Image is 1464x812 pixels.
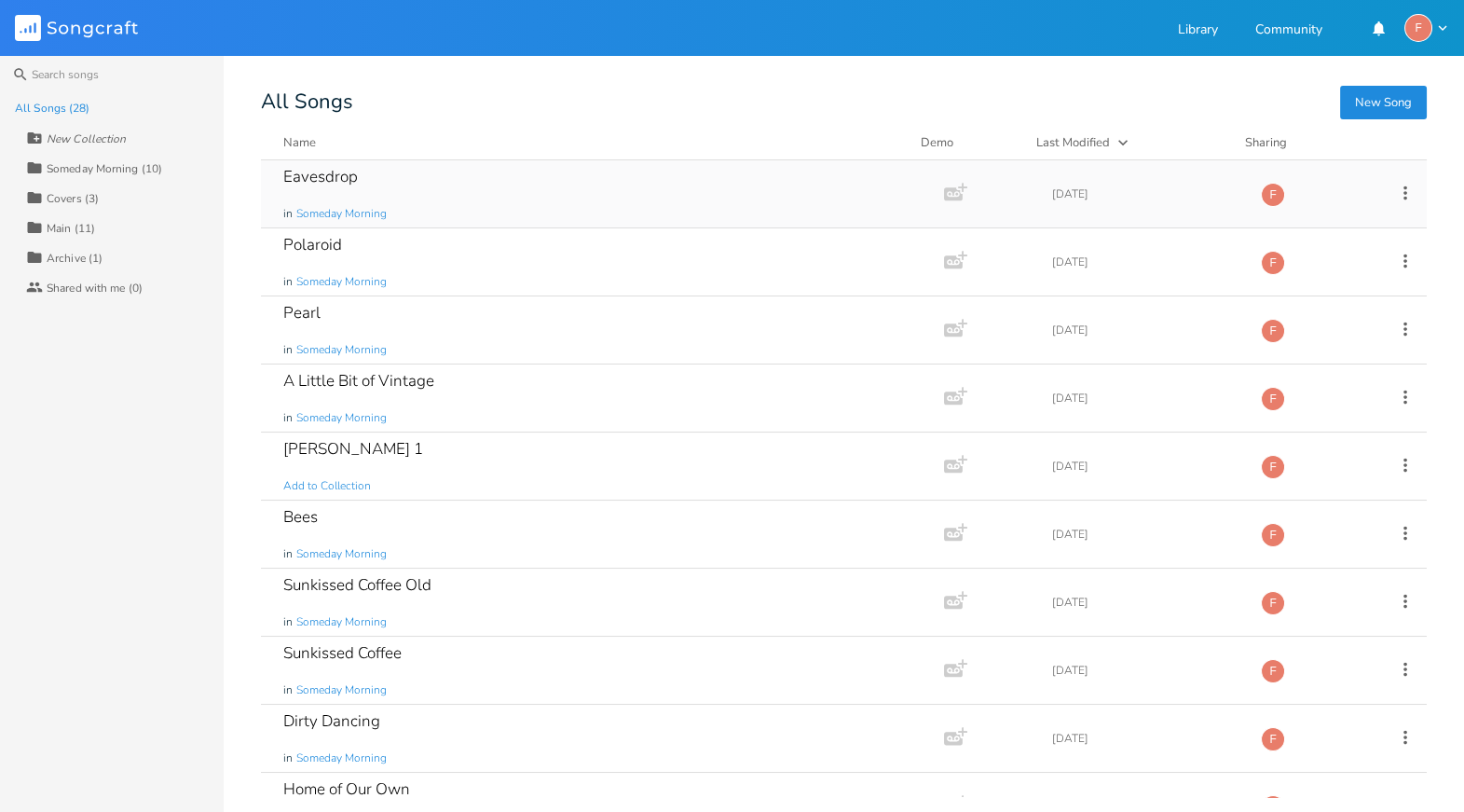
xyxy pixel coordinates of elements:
[1261,591,1285,615] div: fuzzyip
[296,206,387,222] span: Someday Morning
[296,750,387,766] span: Someday Morning
[283,237,342,253] div: Polaroid
[15,103,89,114] div: All Songs (28)
[283,713,380,729] div: Dirty Dancing
[283,206,293,222] span: in
[1261,319,1285,343] div: fuzzyip
[1261,659,1285,683] div: fuzzyip
[283,546,293,562] span: in
[1404,14,1449,42] button: F
[47,133,126,145] div: New Collection
[283,410,293,426] span: in
[283,750,293,766] span: in
[1052,461,1238,472] div: [DATE]
[1261,455,1285,479] div: fuzzyip
[283,614,293,630] span: in
[283,342,293,358] span: in
[1052,665,1238,676] div: [DATE]
[296,274,387,290] span: Someday Morning
[1261,727,1285,751] div: fuzzyip
[1052,188,1238,200] div: [DATE]
[283,441,423,457] div: [PERSON_NAME] 1
[1052,324,1238,336] div: [DATE]
[283,373,434,389] div: A Little Bit of Vintage
[283,134,316,151] div: Name
[283,781,410,797] div: Home of Our Own
[1261,387,1285,411] div: fuzzyip
[47,253,103,264] div: Archive (1)
[283,274,293,290] span: in
[296,342,387,358] span: Someday Morning
[47,223,95,234] div: Main (11)
[47,193,99,204] div: Covers (3)
[1052,529,1238,540] div: [DATE]
[296,546,387,562] span: Someday Morning
[283,645,402,661] div: Sunkissed Coffee
[1261,523,1285,547] div: fuzzyip
[283,133,898,152] button: Name
[47,282,143,294] div: Shared with me (0)
[296,410,387,426] span: Someday Morning
[1261,251,1285,275] div: fuzzyip
[283,509,318,525] div: Bees
[1404,14,1432,42] div: fuzzyip
[1255,23,1322,39] a: Community
[261,93,1427,111] div: All Songs
[283,478,371,494] span: Add to Collection
[1036,134,1110,151] div: Last Modified
[283,305,321,321] div: Pearl
[1052,597,1238,608] div: [DATE]
[283,682,293,698] span: in
[921,133,1014,152] div: Demo
[296,614,387,630] span: Someday Morning
[283,169,358,185] div: Eavesdrop
[1052,392,1238,404] div: [DATE]
[1340,86,1427,119] button: New Song
[1052,733,1238,744] div: [DATE]
[1052,256,1238,268] div: [DATE]
[1036,133,1223,152] button: Last Modified
[1245,133,1357,152] div: Sharing
[1178,23,1218,39] a: Library
[47,163,162,174] div: Someday Morning (10)
[1261,183,1285,207] div: fuzzyip
[283,577,431,593] div: Sunkissed Coffee Old
[296,682,387,698] span: Someday Morning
